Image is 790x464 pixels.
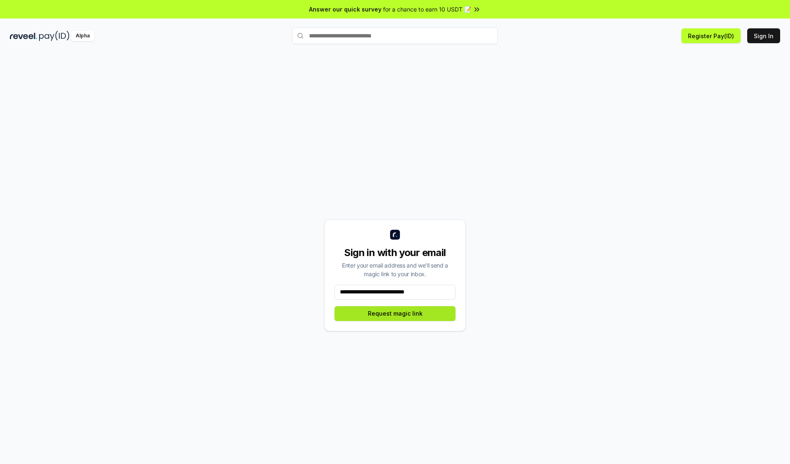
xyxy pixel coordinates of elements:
button: Sign In [747,28,780,43]
span: for a chance to earn 10 USDT 📝 [383,5,471,14]
div: Sign in with your email [335,246,455,259]
button: Register Pay(ID) [681,28,741,43]
button: Request magic link [335,306,455,321]
img: logo_small [390,230,400,240]
div: Enter your email address and we’ll send a magic link to your inbox. [335,261,455,278]
div: Alpha [71,31,94,41]
img: pay_id [39,31,70,41]
img: reveel_dark [10,31,37,41]
span: Answer our quick survey [309,5,381,14]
